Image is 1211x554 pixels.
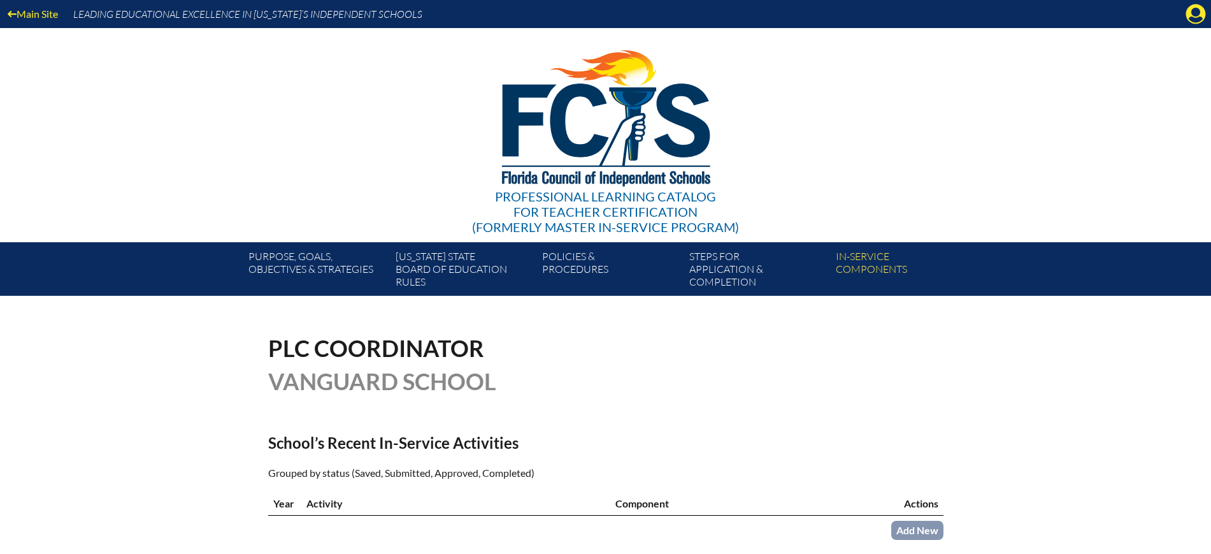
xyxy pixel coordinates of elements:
p: Grouped by status (Saved, Submitted, Approved, Completed) [268,465,717,481]
div: Professional Learning Catalog (formerly Master In-service Program) [472,189,739,235]
span: for Teacher Certification [513,204,698,219]
a: In-servicecomponents [831,247,977,296]
span: PLC Coordinator [268,334,484,362]
h2: School’s Recent In-Service Activities [268,434,717,452]
a: Professional Learning Catalog for Teacher Certification(formerly Master In-service Program) [467,26,744,237]
img: FCISlogo221.eps [474,28,737,202]
a: [US_STATE] StateBoard of Education rules [391,247,537,296]
a: Policies &Procedures [537,247,684,296]
a: Purpose, goals,objectives & strategies [243,247,390,296]
th: Year [268,492,301,516]
th: Activity [301,492,611,516]
th: Actions [864,492,943,516]
span: Vanguard School [268,367,496,395]
a: Main Site [3,5,63,22]
th: Component [610,492,864,516]
svg: Manage account [1186,4,1206,24]
a: Add New [891,521,943,539]
a: Steps forapplication & completion [684,247,831,296]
